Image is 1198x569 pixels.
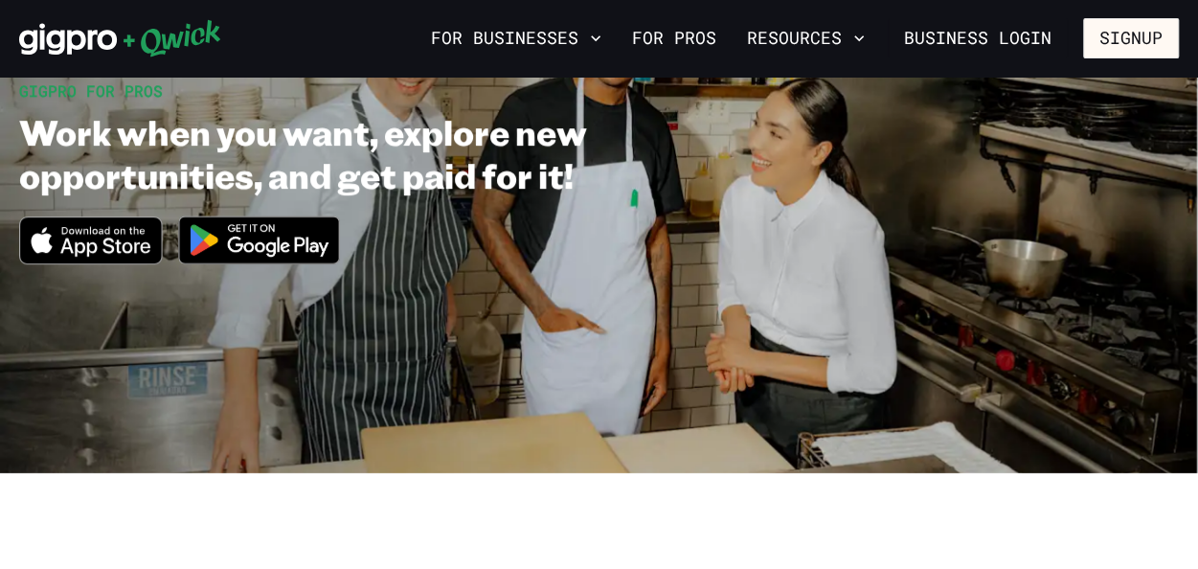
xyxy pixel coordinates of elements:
button: Resources [739,22,872,55]
img: Get it on Google Play [167,204,352,276]
a: For Pros [624,22,724,55]
button: For Businesses [423,22,609,55]
a: Business Login [888,18,1068,58]
h1: Work when you want, explore new opportunities, and get paid for it! [19,110,715,196]
a: Download on the App Store [19,248,163,268]
span: GIGPRO FOR PROS [19,80,163,101]
button: Signup [1083,18,1179,58]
